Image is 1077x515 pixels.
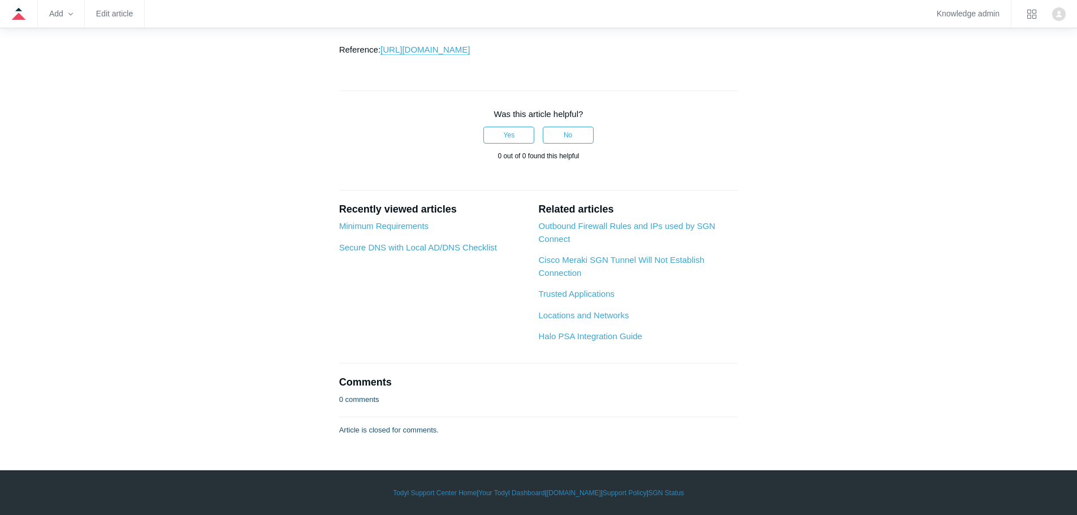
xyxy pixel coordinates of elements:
a: Support Policy [603,488,646,498]
a: Todyl Support Center Home [393,488,477,498]
span: Was this article helpful? [494,109,583,119]
a: Cisco Meraki SGN Tunnel Will Not Establish Connection [538,255,704,278]
button: This article was not helpful [543,127,594,144]
button: This article was helpful [483,127,534,144]
a: [DOMAIN_NAME] [547,488,601,498]
h2: Recently viewed articles [339,202,527,217]
a: Halo PSA Integration Guide [538,331,642,341]
a: SGN Status [648,488,684,498]
a: Trusted Applications [538,289,615,298]
a: [URL][DOMAIN_NAME] [380,45,470,55]
a: Minimum Requirements [339,221,429,231]
a: Locations and Networks [538,310,629,320]
a: Outbound Firewall Rules and IPs used by SGN Connect [538,221,715,244]
p: Article is closed for comments. [339,425,439,436]
a: Your Todyl Dashboard [478,488,544,498]
h2: Comments [339,375,738,390]
a: Edit article [96,11,133,17]
p: 0 comments [339,394,379,405]
zd-hc-trigger: Click your profile icon to open the profile menu [1052,7,1066,21]
span: 0 out of 0 found this helpful [498,152,579,160]
div: | | | | [211,488,867,498]
zd-hc-trigger: Add [49,11,73,17]
h2: Related articles [538,202,738,217]
a: Secure DNS with Local AD/DNS Checklist [339,243,497,252]
img: user avatar [1052,7,1066,21]
a: Knowledge admin [937,11,1000,17]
